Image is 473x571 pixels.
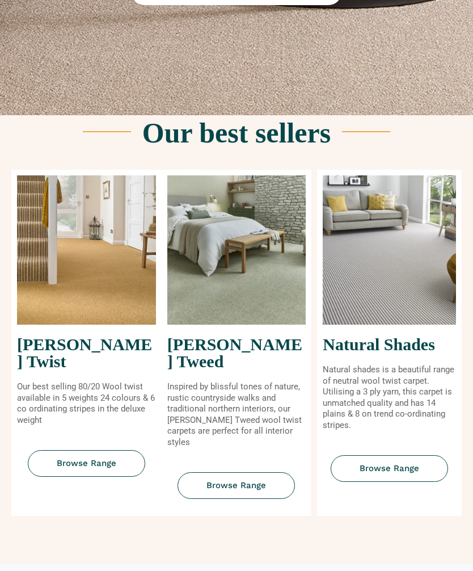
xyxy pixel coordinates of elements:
p: Natural shades is a beautiful range of neutral wool twist carpet. Utilising a 3 ply yarn, this ca... [323,364,456,431]
a: Browse Range [178,472,295,499]
span: Browse Range [206,481,266,490]
a: Browse Range [331,455,448,482]
h2: Natural Shades [323,336,456,353]
span: Browse Range [57,459,116,468]
h2: [PERSON_NAME] Tweed [167,336,306,370]
p: Our best selling 80/20 Wool twist available in 5 weights 24 colours & 6 co ordinating stripes in ... [17,381,156,426]
p: Inspired by blissful tones of nature, rustic countryside walks and traditional northern interiors... [167,381,306,448]
a: Browse Range [28,450,145,477]
h2: [PERSON_NAME] Twist [17,336,156,370]
h2: Our best sellers [142,119,331,147]
span: Browse Range [360,464,419,473]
